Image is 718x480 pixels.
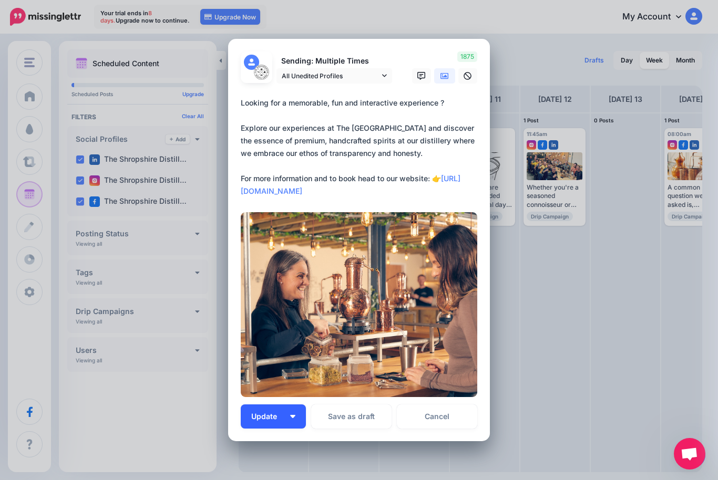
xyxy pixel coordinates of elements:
span: 1875 [457,51,477,62]
img: 347228750_986633839366780_742344945328749438_n-bsa154849.jpg [254,65,269,80]
button: Update [241,404,306,429]
a: All Unedited Profiles [276,68,392,84]
img: user_default_image.png [244,55,259,70]
a: Cancel [397,404,477,429]
mark: [URL][DOMAIN_NAME] [241,174,460,195]
img: Z9TX9RLRPP6TH6FTA4U352NECA8825WX.jpg [241,212,477,397]
div: Looking for a memorable, fun and interactive experience ? Explore our experiences at The [GEOGRAP... [241,97,483,197]
span: Update [251,413,285,420]
p: Sending: Multiple Times [276,55,392,67]
img: arrow-down-white.png [290,415,295,418]
button: Save as draft [311,404,392,429]
span: All Unedited Profiles [282,70,379,81]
